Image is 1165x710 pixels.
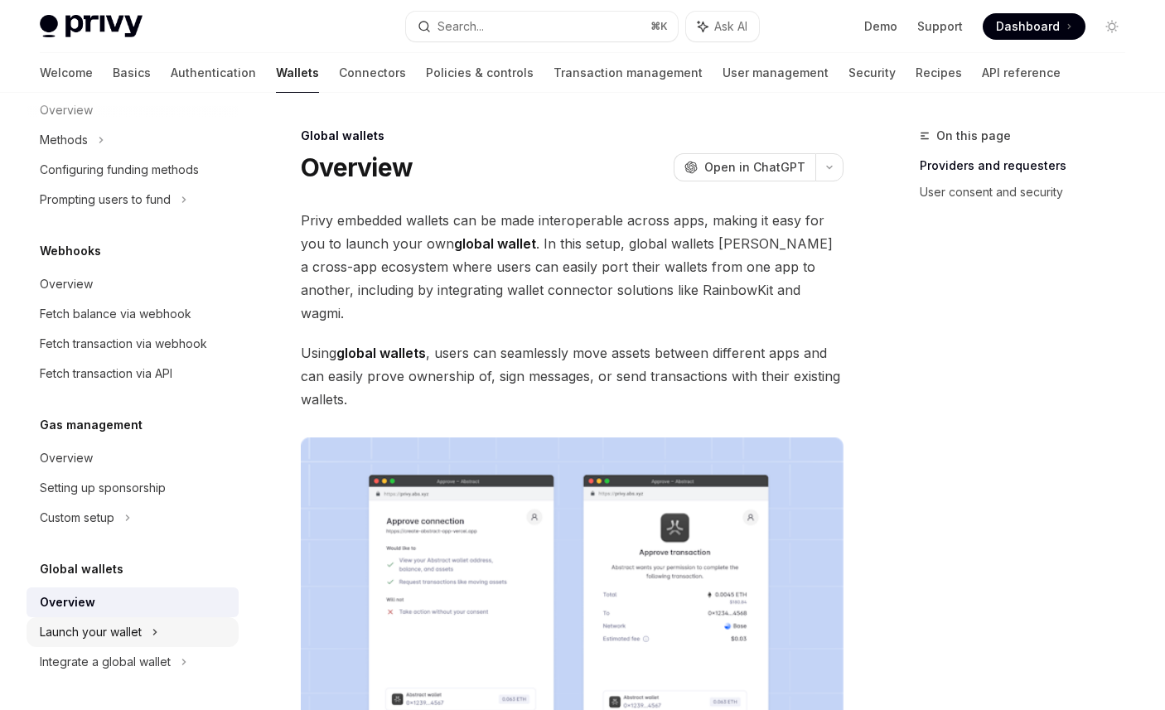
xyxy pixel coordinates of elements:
a: Transaction management [553,53,703,93]
button: Search...⌘K [406,12,678,41]
a: Setting up sponsorship [27,473,239,503]
strong: global wallet [454,235,536,252]
img: light logo [40,15,143,38]
a: Support [917,18,963,35]
a: Wallets [276,53,319,93]
div: Methods [40,130,88,150]
div: Overview [40,448,93,468]
a: Policies & controls [426,53,534,93]
div: Fetch balance via webhook [40,304,191,324]
a: Overview [27,443,239,473]
div: Fetch transaction via API [40,364,172,384]
a: Recipes [916,53,962,93]
span: Using , users can seamlessly move assets between different apps and can easily prove ownership of... [301,341,844,411]
a: User management [723,53,829,93]
span: ⌘ K [650,20,668,33]
span: Ask AI [714,18,747,35]
span: Privy embedded wallets can be made interoperable across apps, making it easy for you to launch yo... [301,209,844,325]
a: Welcome [40,53,93,93]
div: Search... [437,17,484,36]
a: Configuring funding methods [27,155,239,185]
div: Integrate a global wallet [40,652,171,672]
h1: Overview [301,152,413,182]
button: Ask AI [686,12,759,41]
span: Dashboard [996,18,1060,35]
a: Basics [113,53,151,93]
button: Toggle dark mode [1099,13,1125,40]
div: Overview [40,274,93,294]
div: Setting up sponsorship [40,478,166,498]
a: Providers and requesters [920,152,1138,179]
a: API reference [982,53,1061,93]
a: Demo [864,18,897,35]
a: Overview [27,587,239,617]
div: Configuring funding methods [40,160,199,180]
a: Authentication [171,53,256,93]
div: Prompting users to fund [40,190,171,210]
h5: Webhooks [40,241,101,261]
a: Security [848,53,896,93]
h5: Gas management [40,415,143,435]
a: Dashboard [983,13,1085,40]
span: Open in ChatGPT [704,159,805,176]
div: Custom setup [40,508,114,528]
h5: Global wallets [40,559,123,579]
a: Connectors [339,53,406,93]
span: On this page [936,126,1011,146]
a: Fetch transaction via API [27,359,239,389]
a: Fetch balance via webhook [27,299,239,329]
div: Fetch transaction via webhook [40,334,207,354]
a: User consent and security [920,179,1138,205]
div: Overview [40,592,95,612]
a: Fetch transaction via webhook [27,329,239,359]
a: Overview [27,269,239,299]
strong: global wallets [336,345,426,361]
button: Open in ChatGPT [674,153,815,181]
div: Global wallets [301,128,844,144]
div: Launch your wallet [40,622,142,642]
